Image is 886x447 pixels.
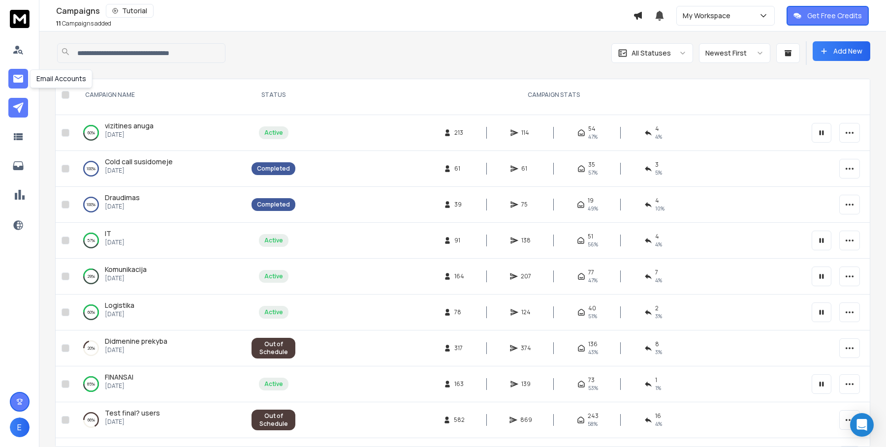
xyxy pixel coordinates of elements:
[787,6,869,26] button: Get Free Credits
[105,300,134,310] span: Logistika
[88,128,95,138] p: 60 %
[105,157,173,167] a: Cold call susidomeje
[521,344,531,352] span: 374
[105,265,147,274] a: Komunikacija
[588,268,594,276] span: 77
[588,240,598,248] span: 56 %
[105,336,167,346] a: Didmenine prekyba
[73,366,246,402] td: 85%FINANSAI[DATE]
[520,416,532,424] span: 869
[699,43,770,63] button: Newest First
[264,308,283,316] div: Active
[655,205,664,212] span: 10 %
[73,79,246,111] th: CAMPAIGN NAME
[105,408,160,418] a: Test final? users
[588,340,598,348] span: 136
[73,330,246,366] td: 20%Didmenine prekyba[DATE]
[105,300,134,310] a: Logistika
[73,115,246,151] td: 60%vizitines anuga[DATE]
[655,233,659,240] span: 4
[106,4,154,18] button: Tutorial
[655,161,659,169] span: 3
[30,69,93,88] div: Email Accounts
[655,384,661,392] span: 1 %
[521,165,531,173] span: 61
[88,415,95,425] p: 66 %
[454,237,464,244] span: 91
[105,193,140,202] span: Draudimas
[105,238,125,246] p: [DATE]
[87,236,95,245] p: 57 %
[588,133,598,141] span: 47 %
[264,380,283,388] div: Active
[813,41,870,61] button: Add New
[88,343,95,353] p: 20 %
[105,274,147,282] p: [DATE]
[257,340,290,356] div: Out of Schedule
[73,187,246,223] td: 100%Draudimas[DATE]
[264,272,283,280] div: Active
[105,346,167,354] p: [DATE]
[588,420,598,428] span: 58 %
[655,268,658,276] span: 7
[454,344,464,352] span: 317
[655,133,662,141] span: 4 %
[521,129,531,137] span: 114
[588,276,598,284] span: 47 %
[588,161,595,169] span: 35
[105,382,133,390] p: [DATE]
[87,164,95,174] p: 100 %
[655,304,659,312] span: 2
[87,379,95,389] p: 85 %
[105,203,140,210] p: [DATE]
[588,205,598,212] span: 49 %
[454,165,464,173] span: 61
[454,272,464,280] span: 164
[655,376,657,384] span: 1
[588,384,598,392] span: 53 %
[56,20,111,28] p: Campaigns added
[454,308,464,316] span: 78
[264,237,283,244] div: Active
[850,413,874,437] div: Open Intercom Messenger
[73,223,246,259] td: 57%IT[DATE]
[105,265,147,274] span: Komunikacija
[521,201,531,209] span: 75
[588,125,596,133] span: 54
[105,229,111,238] span: IT
[454,201,464,209] span: 39
[88,271,95,281] p: 29 %
[655,312,662,320] span: 3 %
[454,380,464,388] span: 163
[301,79,806,111] th: CAMPAIGN STATS
[655,276,662,284] span: 4 %
[56,19,61,28] span: 11
[264,129,283,137] div: Active
[655,348,662,356] span: 3 %
[588,412,599,420] span: 243
[105,372,133,382] a: FINANSAI
[655,420,662,428] span: 4 %
[88,307,95,317] p: 60 %
[73,151,246,187] td: 100%Cold call susidomeje[DATE]
[105,131,154,139] p: [DATE]
[10,417,30,437] button: E
[105,157,173,166] span: Cold call susidomeje
[588,304,596,312] span: 40
[588,348,598,356] span: 43 %
[454,416,465,424] span: 582
[257,165,290,173] div: Completed
[521,308,531,316] span: 124
[73,259,246,295] td: 29%Komunikacija[DATE]
[105,167,173,175] p: [DATE]
[454,129,464,137] span: 213
[588,233,593,240] span: 51
[588,312,597,320] span: 51 %
[632,48,671,58] p: All Statuses
[246,79,301,111] th: STATUS
[588,376,595,384] span: 73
